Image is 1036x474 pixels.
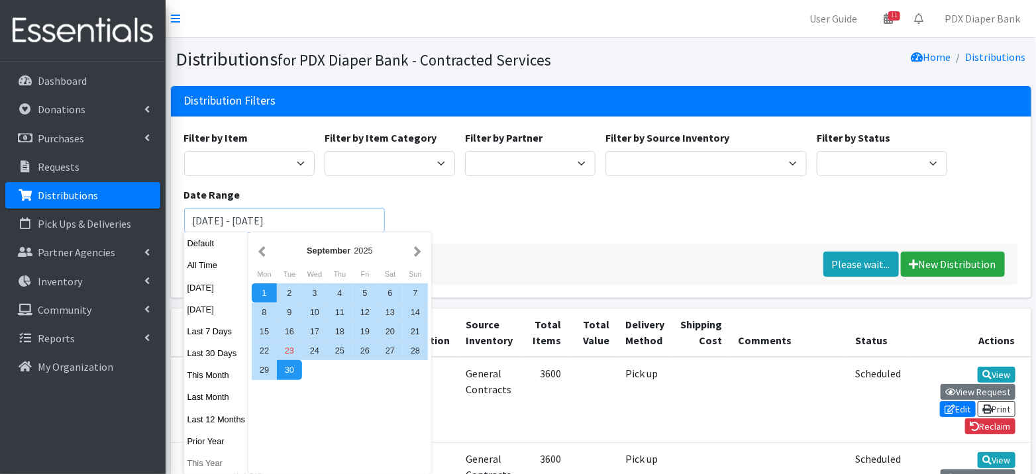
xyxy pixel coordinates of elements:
[38,360,113,373] p: My Organization
[184,300,249,319] button: [DATE]
[403,322,428,341] div: 21
[38,246,115,259] p: Partner Agencies
[978,367,1015,383] a: View
[252,265,277,283] div: Monday
[38,275,82,288] p: Inventory
[848,308,909,357] th: Status
[5,211,160,237] a: Pick Ups & Deliveries
[378,283,403,303] div: 6
[38,74,87,87] p: Dashboard
[302,341,327,360] div: 24
[302,265,327,283] div: Wednesday
[171,308,224,357] th: ID
[403,265,428,283] div: Sunday
[277,322,302,341] div: 16
[941,384,1015,400] a: View Request
[521,308,570,357] th: Total Items
[252,303,277,322] div: 8
[352,265,378,283] div: Friday
[184,322,249,341] button: Last 7 Days
[277,265,302,283] div: Tuesday
[934,5,1031,32] a: PDX Diaper Bank
[38,132,84,145] p: Purchases
[570,308,618,357] th: Total Value
[302,303,327,322] div: 10
[38,189,98,202] p: Distributions
[277,303,302,322] div: 9
[354,246,372,256] span: 2025
[5,9,160,53] img: HumanEssentials
[184,208,386,233] input: January 1, 2011 - December 31, 2011
[184,94,276,108] h3: Distribution Filters
[521,357,570,443] td: 3600
[458,357,521,443] td: General Contracts
[277,341,302,360] div: 23
[5,239,160,265] a: Partner Agencies
[5,297,160,323] a: Community
[909,308,1031,357] th: Actions
[327,341,352,360] div: 25
[327,283,352,303] div: 4
[184,130,248,146] label: Filter by Item
[184,187,240,203] label: Date Range
[38,303,91,316] p: Community
[823,252,899,277] a: Please wait...
[38,217,131,230] p: Pick Ups & Deliveries
[5,125,160,152] a: Purchases
[5,68,160,94] a: Dashboard
[184,432,249,451] button: Prior Year
[5,325,160,352] a: Reports
[352,283,378,303] div: 5
[302,283,327,303] div: 3
[325,130,437,146] label: Filter by Item Category
[38,160,79,173] p: Requests
[618,308,673,357] th: Delivery Method
[38,103,85,116] p: Donations
[378,303,403,322] div: 13
[302,322,327,341] div: 17
[252,322,277,341] div: 15
[184,278,249,297] button: [DATE]
[465,130,543,146] label: Filter by Partner
[873,5,904,32] a: 11
[277,360,302,379] div: 30
[817,130,890,146] label: Filter by Status
[940,401,976,417] a: Edit
[252,283,277,303] div: 1
[327,322,352,341] div: 18
[911,50,951,64] a: Home
[978,401,1015,417] a: Print
[352,303,378,322] div: 12
[252,360,277,379] div: 29
[327,303,352,322] div: 11
[458,308,521,357] th: Source Inventory
[184,387,249,406] button: Last Month
[252,341,277,360] div: 22
[673,308,731,357] th: Shipping Cost
[618,357,673,443] td: Pick up
[352,341,378,360] div: 26
[966,50,1026,64] a: Distributions
[184,453,249,473] button: This Year
[307,246,350,256] strong: September
[38,332,75,345] p: Reports
[965,418,1015,434] a: Reclaim
[605,130,729,146] label: Filter by Source Inventory
[888,11,900,21] span: 11
[978,452,1015,468] a: View
[352,322,378,341] div: 19
[403,341,428,360] div: 28
[731,308,848,357] th: Comments
[378,322,403,341] div: 20
[278,50,552,70] small: for PDX Diaper Bank - Contracted Services
[184,256,249,275] button: All Time
[378,265,403,283] div: Saturday
[848,357,909,443] td: Scheduled
[184,410,249,429] button: Last 12 Months
[184,234,249,253] button: Default
[5,154,160,180] a: Requests
[5,182,160,209] a: Distributions
[184,344,249,363] button: Last 30 Days
[799,5,868,32] a: User Guide
[5,268,160,295] a: Inventory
